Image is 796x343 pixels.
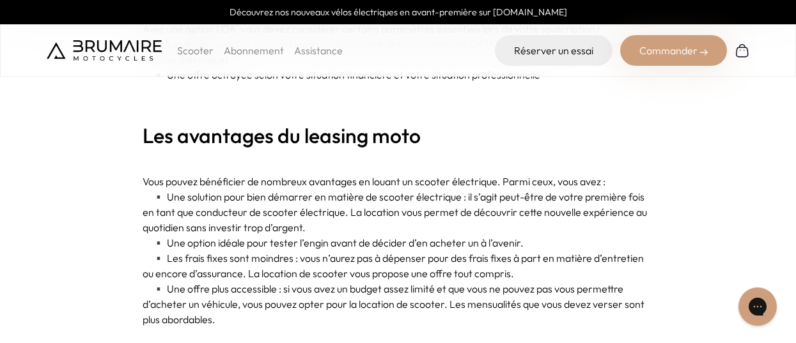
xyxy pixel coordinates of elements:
p: Une solution pour bien démarrer en matière de scooter électrique : il s’agit peut-être de votre p... [143,189,654,235]
img: Brumaire Motocycles [47,40,162,61]
a: Abonnement [224,44,284,57]
strong: Les avantages du leasing moto [143,123,421,148]
p: Vous pouvez bénéficier de nombreux avantages en louant un scooter électrique. Parmi ceux, vous av... [143,174,654,189]
img: Panier [735,43,750,58]
span: ▪️ [152,252,165,264]
img: right-arrow-2.png [700,49,708,56]
p: Scooter [177,43,214,58]
span: ▪️ [152,236,165,249]
p: Une offre plus accessible : si vous avez un budget assez limité et que vous ne pouvez pas vous pe... [143,281,654,327]
span: ▪️ [152,282,165,295]
a: Assistance [294,44,343,57]
iframe: Gorgias live chat messenger [732,283,783,330]
p: Les frais fixes sont moindres : vous n’aurez pas à dépenser pour des frais fixes à part en matièr... [143,250,654,281]
div: Commander [620,35,727,66]
span: ▪️ [152,190,165,203]
p: Une option idéale pour tester l’engin avant de décider d’en acheter un à l’avenir. [143,235,654,250]
a: Réserver un essai [495,35,613,66]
